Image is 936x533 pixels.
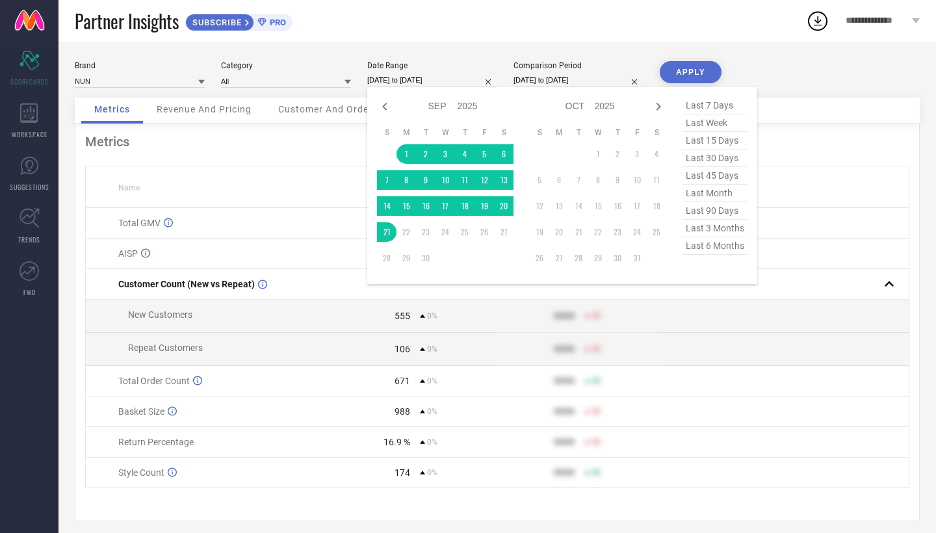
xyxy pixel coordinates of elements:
[651,99,666,114] div: Next month
[435,196,455,216] td: Wed Sep 17 2025
[682,97,747,114] span: last 7 days
[118,183,140,192] span: Name
[427,407,437,416] span: 0%
[549,127,569,138] th: Monday
[377,99,393,114] div: Previous month
[494,196,513,216] td: Sat Sep 20 2025
[682,167,747,185] span: last 45 days
[10,182,49,192] span: SUGGESTIONS
[530,170,549,190] td: Sun Oct 05 2025
[549,170,569,190] td: Mon Oct 06 2025
[588,144,608,164] td: Wed Oct 01 2025
[513,61,643,70] div: Comparison Period
[591,311,601,320] span: 50
[118,467,164,478] span: Style Count
[427,344,437,354] span: 0%
[128,309,192,320] span: New Customers
[591,407,601,416] span: 50
[395,311,410,321] div: 555
[377,127,396,138] th: Sunday
[416,144,435,164] td: Tue Sep 02 2025
[18,235,40,244] span: TRENDS
[627,248,647,268] td: Fri Oct 31 2025
[608,170,627,190] td: Thu Oct 09 2025
[682,220,747,237] span: last 3 months
[118,248,138,259] span: AISP
[416,222,435,242] td: Tue Sep 23 2025
[549,222,569,242] td: Mon Oct 20 2025
[682,114,747,132] span: last week
[427,311,437,320] span: 0%
[660,61,721,83] button: APPLY
[549,248,569,268] td: Mon Oct 27 2025
[569,196,588,216] td: Tue Oct 14 2025
[416,196,435,216] td: Tue Sep 16 2025
[682,237,747,255] span: last 6 months
[455,222,474,242] td: Thu Sep 25 2025
[627,144,647,164] td: Fri Oct 03 2025
[435,144,455,164] td: Wed Sep 03 2025
[806,9,829,32] div: Open download list
[23,287,36,297] span: FWD
[530,127,549,138] th: Sunday
[367,61,497,70] div: Date Range
[75,8,179,34] span: Partner Insights
[588,222,608,242] td: Wed Oct 22 2025
[278,104,378,114] span: Customer And Orders
[554,406,575,417] div: 9999
[569,127,588,138] th: Tuesday
[647,170,666,190] td: Sat Oct 11 2025
[554,437,575,447] div: 9999
[627,222,647,242] td: Fri Oct 24 2025
[395,467,410,478] div: 174
[569,222,588,242] td: Tue Oct 21 2025
[185,10,292,31] a: SUBSCRIBEPRO
[395,406,410,417] div: 988
[591,376,601,385] span: 50
[455,170,474,190] td: Thu Sep 11 2025
[530,196,549,216] td: Sun Oct 12 2025
[682,185,747,202] span: last month
[530,248,549,268] td: Sun Oct 26 2025
[608,196,627,216] td: Thu Oct 16 2025
[647,222,666,242] td: Sat Oct 25 2025
[396,222,416,242] td: Mon Sep 22 2025
[118,406,164,417] span: Basket Size
[474,170,494,190] td: Fri Sep 12 2025
[85,134,909,149] div: Metrics
[494,127,513,138] th: Saturday
[494,144,513,164] td: Sat Sep 06 2025
[627,127,647,138] th: Friday
[554,344,575,354] div: 9999
[118,218,161,228] span: Total GMV
[75,61,205,70] div: Brand
[427,376,437,385] span: 0%
[682,202,747,220] span: last 90 days
[588,248,608,268] td: Wed Oct 29 2025
[118,279,255,289] span: Customer Count (New vs Repeat)
[266,18,286,27] span: PRO
[416,127,435,138] th: Tuesday
[588,127,608,138] th: Wednesday
[427,468,437,477] span: 0%
[474,222,494,242] td: Fri Sep 26 2025
[377,248,396,268] td: Sun Sep 28 2025
[494,170,513,190] td: Sat Sep 13 2025
[396,170,416,190] td: Mon Sep 08 2025
[647,127,666,138] th: Saturday
[549,196,569,216] td: Mon Oct 13 2025
[554,467,575,478] div: 9999
[427,437,437,447] span: 0%
[396,127,416,138] th: Monday
[396,196,416,216] td: Mon Sep 15 2025
[435,222,455,242] td: Wed Sep 24 2025
[416,248,435,268] td: Tue Sep 30 2025
[416,170,435,190] td: Tue Sep 09 2025
[118,376,190,386] span: Total Order Count
[396,248,416,268] td: Mon Sep 29 2025
[474,196,494,216] td: Fri Sep 19 2025
[513,73,643,87] input: Select comparison period
[569,248,588,268] td: Tue Oct 28 2025
[530,222,549,242] td: Sun Oct 19 2025
[395,376,410,386] div: 671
